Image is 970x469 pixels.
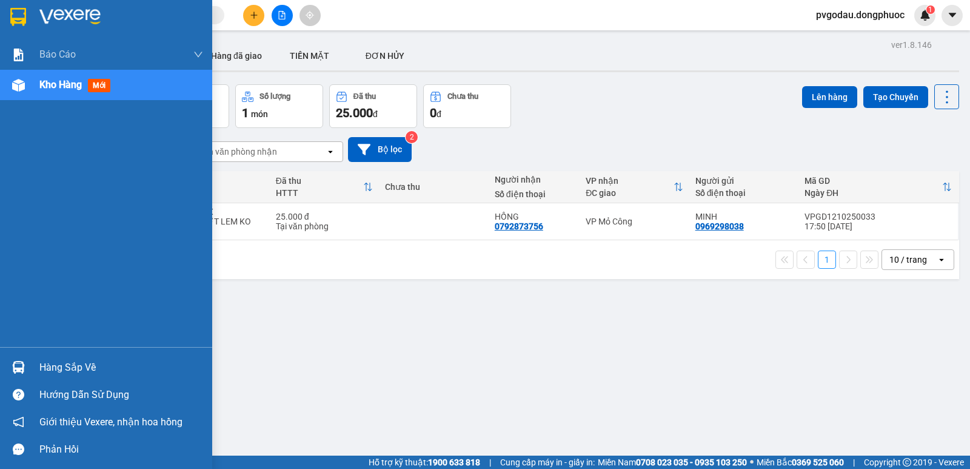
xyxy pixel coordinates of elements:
span: message [13,444,24,455]
img: warehouse-icon [12,79,25,92]
span: down [193,50,203,59]
div: Đã thu [276,176,363,186]
span: Miền Bắc [757,456,844,469]
div: Số điện thoại [495,189,574,199]
div: 17:50 [DATE] [804,221,952,231]
span: Kho hàng [39,79,82,90]
span: Miền Nam [598,456,747,469]
div: ver 1.8.146 [891,38,932,52]
button: plus [243,5,264,26]
button: caret-down [942,5,963,26]
span: đ [373,109,378,119]
div: Người gửi [695,176,792,186]
button: Tạo Chuyến [863,86,928,108]
button: aim [299,5,321,26]
div: Tên món [166,176,263,186]
img: warehouse-icon [12,361,25,374]
span: pvgodau.dongphuoc [806,7,914,22]
div: Chọn văn phòng nhận [193,146,277,158]
img: icon-new-feature [920,10,931,21]
div: 10 / trang [889,254,927,266]
span: ⚪️ [750,460,754,465]
div: 0792873756 [495,221,543,231]
div: Số lượng [259,92,290,101]
span: 25.000 [336,106,373,120]
div: VP Mỏ Công [586,217,683,226]
div: VPGD1210250033 [804,212,952,221]
strong: 0708 023 035 - 0935 103 250 [636,457,747,467]
span: Hỗ trợ kỹ thuật: [369,456,480,469]
span: 1 [928,5,932,14]
sup: 2 [406,131,418,143]
div: Chưa thu [385,182,482,192]
span: TIỀN MẶT [290,51,329,61]
div: Hàng sắp về [39,359,203,377]
span: file-add [278,11,286,19]
span: ĐƠN HỦY [366,51,404,61]
div: 25.000 đ [276,212,373,221]
button: Chưa thu0đ [423,84,511,128]
span: | [489,456,491,469]
div: Đã thu [353,92,376,101]
span: đ [436,109,441,119]
div: VP nhận [586,176,673,186]
button: 1 [818,251,836,269]
svg: open [937,255,946,265]
div: HƯ GÃY ƯỚT LEM KO ĐỀN [166,217,263,236]
th: Toggle SortBy [270,171,379,203]
span: mới [88,79,110,92]
sup: 1 [926,5,935,14]
div: Số điện thoại [695,188,792,198]
strong: 0369 525 060 [792,457,844,467]
span: Cung cấp máy in - giấy in: [500,456,595,469]
div: BỌC GT BSX [166,207,263,217]
div: Hướng dẫn sử dụng [39,386,203,404]
th: Toggle SortBy [798,171,958,203]
span: 0 [430,106,436,120]
span: Báo cáo [39,47,76,62]
button: Đã thu25.000đ [329,84,417,128]
span: notification [13,416,24,428]
button: Bộ lọc [348,137,412,162]
div: ĐC giao [586,188,673,198]
div: Mã GD [804,176,942,186]
button: file-add [272,5,293,26]
span: copyright [903,458,911,467]
span: caret-down [947,10,958,21]
div: 0969298038 [695,221,744,231]
button: Lên hàng [802,86,857,108]
div: MINH [695,212,792,221]
span: | [853,456,855,469]
div: HỒNG [495,212,574,221]
div: Tại văn phòng [276,221,373,231]
th: Toggle SortBy [580,171,689,203]
div: HTTT [276,188,363,198]
strong: 1900 633 818 [428,457,480,467]
span: 1 [242,106,249,120]
span: question-circle [13,389,24,400]
button: Số lượng1món [235,84,323,128]
div: Ngày ĐH [804,188,942,198]
div: Chưa thu [447,92,478,101]
span: aim [306,11,314,19]
span: plus [250,11,258,19]
div: Phản hồi [39,440,203,459]
svg: open [326,147,335,157]
img: solution-icon [12,49,25,61]
span: Giới thiệu Vexere, nhận hoa hồng [39,414,182,430]
button: Hàng đã giao [201,41,272,70]
div: Người nhận [495,175,574,184]
span: món [251,109,268,119]
img: logo-vxr [10,8,26,26]
div: Ghi chú [166,188,263,198]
